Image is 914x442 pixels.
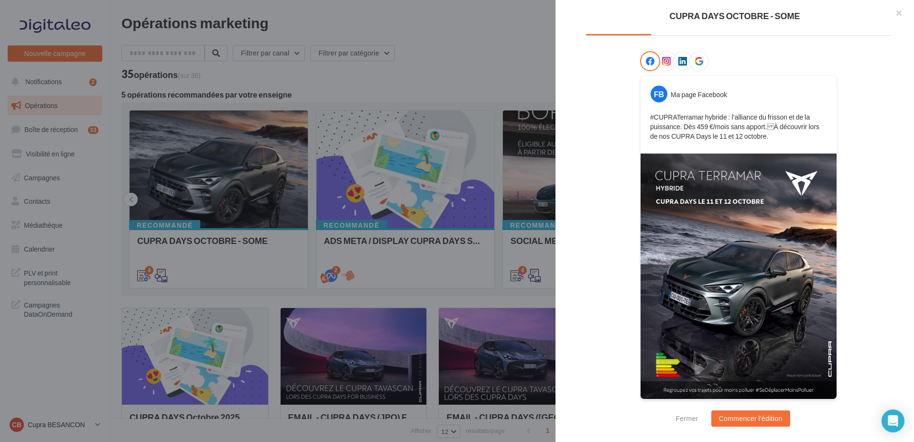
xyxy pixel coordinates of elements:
[640,399,837,412] div: La prévisualisation est non-contractuelle
[650,112,827,141] p: #CUPRATerramar hybride : l’alliance du frisson et de la puissance. Dès 459 €/mois sans apport. À ...
[711,410,790,427] button: Commencer l'édition
[881,409,904,432] div: Open Intercom Messenger
[651,86,667,102] div: FB
[671,90,727,99] div: Ma page Facebook
[571,11,899,20] div: CUPRA DAYS OCTOBRE - SOME
[672,413,702,424] button: Fermer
